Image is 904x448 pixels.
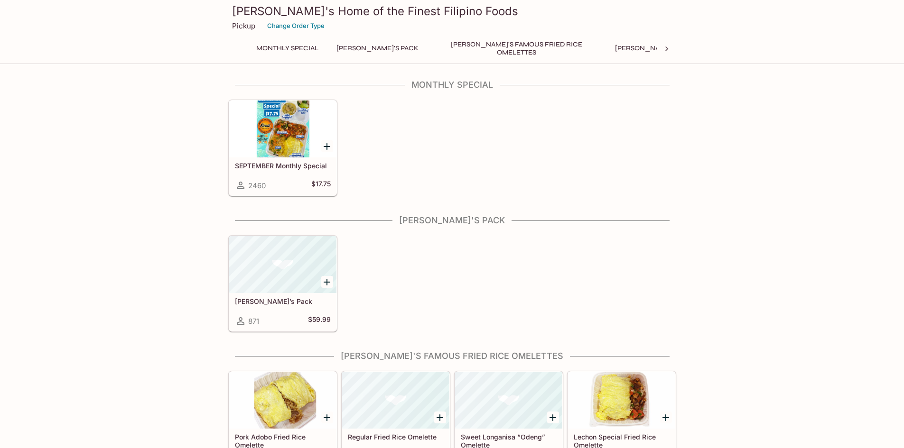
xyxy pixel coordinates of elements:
button: Add Lechon Special Fried Rice Omelette [660,411,672,423]
h4: [PERSON_NAME]'s Famous Fried Rice Omelettes [228,351,676,361]
h5: $59.99 [308,315,331,327]
button: [PERSON_NAME]'s Mixed Plates [610,42,731,55]
div: Elena’s Pack [229,236,336,293]
div: SEPTEMBER Monthly Special [229,101,336,157]
a: [PERSON_NAME]’s Pack871$59.99 [229,236,337,331]
a: SEPTEMBER Monthly Special2460$17.75 [229,100,337,196]
button: Add SEPTEMBER Monthly Special [321,140,333,152]
div: Regular Fried Rice Omelette [342,372,449,429]
button: [PERSON_NAME]'s Famous Fried Rice Omelettes [431,42,602,55]
button: Add Elena’s Pack [321,276,333,288]
h4: [PERSON_NAME]'s Pack [228,215,676,226]
button: Add Sweet Longanisa “Odeng” Omelette [547,411,559,423]
button: Add Pork Adobo Fried Rice Omelette [321,411,333,423]
button: Add Regular Fried Rice Omelette [434,411,446,423]
button: [PERSON_NAME]'s Pack [331,42,424,55]
span: 2460 [248,181,266,190]
button: Change Order Type [263,18,329,33]
p: Pickup [232,21,255,30]
div: Lechon Special Fried Rice Omelette [568,372,675,429]
h3: [PERSON_NAME]'s Home of the Finest Filipino Foods [232,4,672,18]
h5: $17.75 [311,180,331,191]
span: 871 [248,317,259,326]
h5: Regular Fried Rice Omelette [348,433,444,441]
h5: [PERSON_NAME]’s Pack [235,297,331,305]
div: Sweet Longanisa “Odeng” Omelette [455,372,562,429]
h4: Monthly Special [228,80,676,90]
div: Pork Adobo Fried Rice Omelette [229,372,336,429]
h5: SEPTEMBER Monthly Special [235,162,331,170]
button: Monthly Special [251,42,324,55]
